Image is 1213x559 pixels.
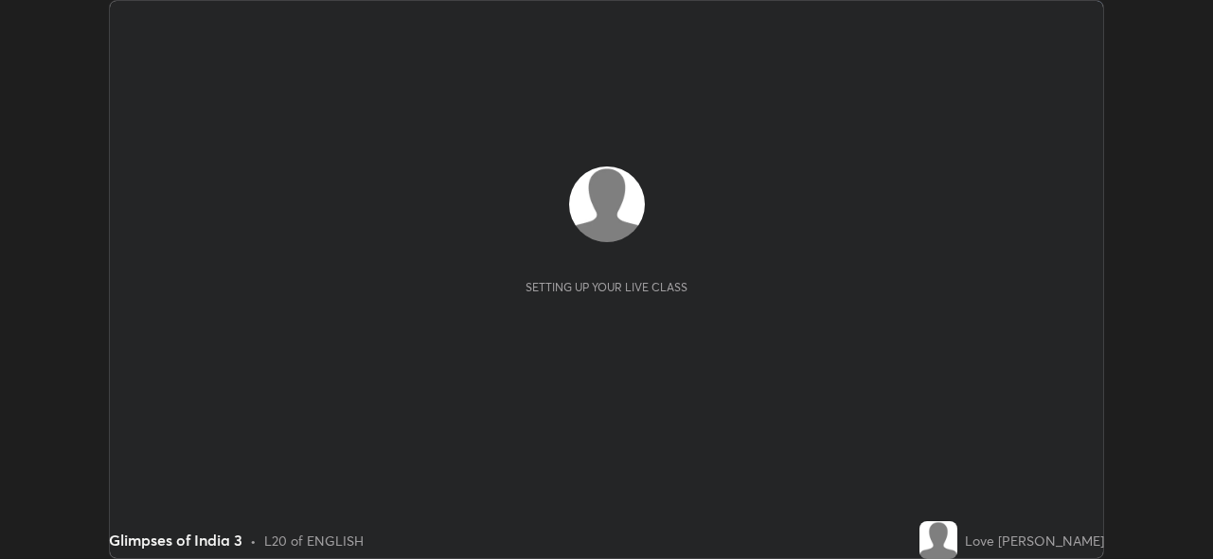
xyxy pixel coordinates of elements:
div: Glimpses of India 3 [109,529,242,551]
div: Love [PERSON_NAME] [965,531,1104,550]
div: • [250,531,257,550]
div: Setting up your live class [526,280,687,294]
img: default.png [919,521,957,559]
img: default.png [569,166,645,242]
div: L20 of ENGLISH [264,531,364,550]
